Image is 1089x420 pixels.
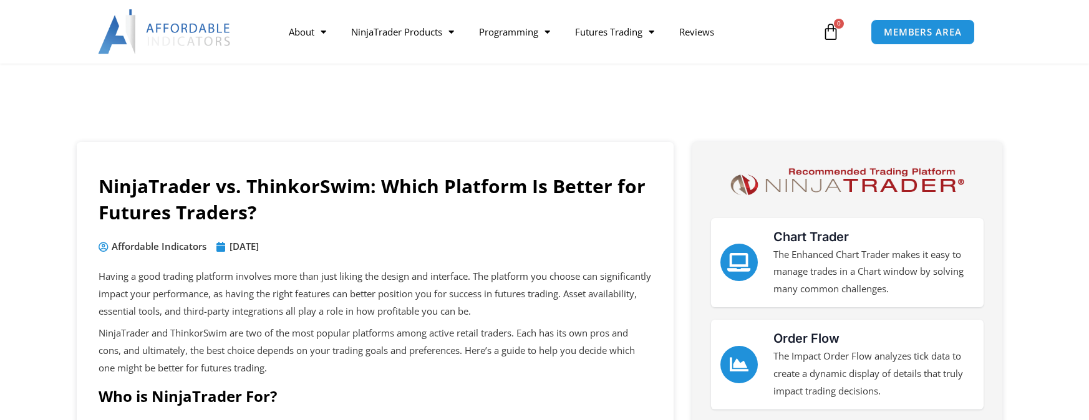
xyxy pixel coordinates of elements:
[773,229,849,244] a: Chart Trader
[773,246,974,298] p: The Enhanced Chart Trader makes it easy to manage trades in a Chart window by solving many common...
[230,240,259,252] time: [DATE]
[773,331,840,346] a: Order Flow
[339,17,467,46] a: NinjaTrader Products
[884,27,962,37] span: MEMBERS AREA
[99,173,652,226] h1: NinjaTrader vs. ThinkorSwim: Which Platform Is Better for Futures Traders?
[720,244,758,281] a: Chart Trader
[276,17,339,46] a: About
[871,19,975,45] a: MEMBERS AREA
[99,268,652,320] p: Having a good trading platform involves more than just liking the design and interface. The platf...
[773,348,974,400] p: The Impact Order Flow analyzes tick data to create a dynamic display of details that truly impact...
[99,325,652,377] p: NinjaTrader and ThinkorSwim are two of the most popular platforms among active retail traders. Ea...
[99,386,652,406] h2: Who is NinjaTrader For?
[276,17,819,46] nav: Menu
[720,346,758,383] a: Order Flow
[667,17,727,46] a: Reviews
[725,164,970,199] img: NinjaTrader Logo | Affordable Indicators – NinjaTrader
[803,14,858,50] a: 0
[563,17,667,46] a: Futures Trading
[109,238,206,255] span: Affordable Indicators
[834,19,844,29] span: 0
[467,17,563,46] a: Programming
[98,9,232,54] img: LogoAI | Affordable Indicators – NinjaTrader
